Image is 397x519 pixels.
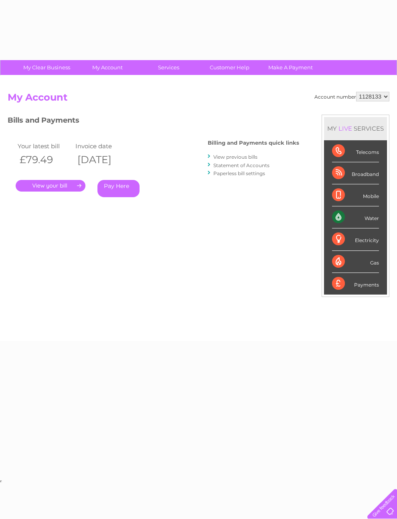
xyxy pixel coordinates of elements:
a: . [16,180,85,192]
div: Payments [332,273,379,295]
a: Customer Help [196,60,263,75]
td: Your latest bill [16,141,73,151]
div: Mobile [332,184,379,206]
a: View previous bills [213,154,257,160]
div: Account number [314,92,389,101]
div: MY SERVICES [324,117,387,140]
div: Gas [332,251,379,273]
div: LIVE [337,125,354,132]
a: My Clear Business [14,60,80,75]
a: Pay Here [97,180,140,197]
a: My Account [75,60,141,75]
a: Statement of Accounts [213,162,269,168]
th: £79.49 [16,151,73,168]
h3: Bills and Payments [8,115,299,129]
h4: Billing and Payments quick links [208,140,299,146]
a: Paperless bill settings [213,170,265,176]
th: [DATE] [73,151,131,168]
h2: My Account [8,92,389,107]
td: Invoice date [73,141,131,151]
div: Water [332,206,379,228]
a: Make A Payment [257,60,324,75]
div: Telecoms [332,140,379,162]
a: Services [136,60,202,75]
div: Broadband [332,162,379,184]
div: Electricity [332,228,379,250]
